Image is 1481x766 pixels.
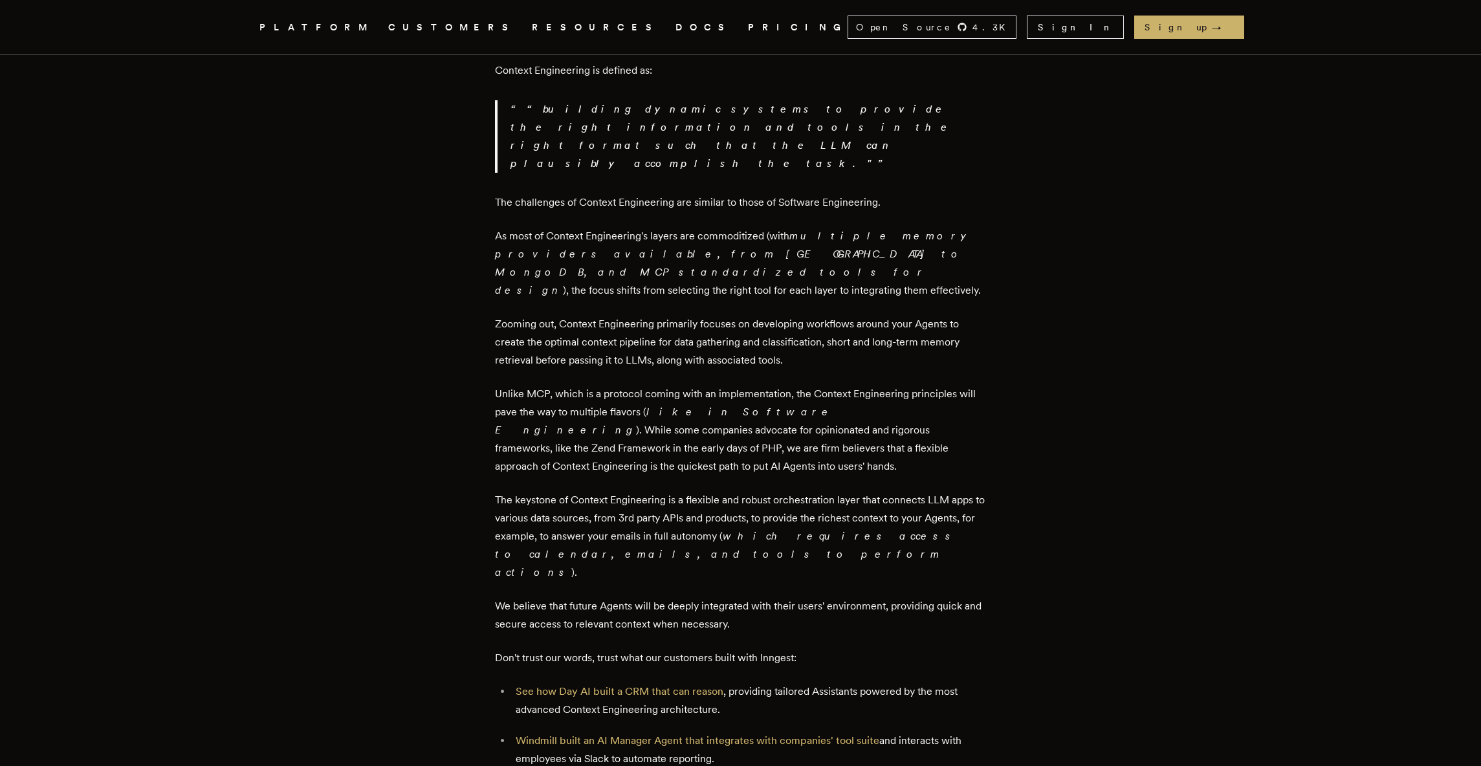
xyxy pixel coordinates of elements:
a: Windmill built an AI Manager Agent that integrates with companies' tool suite [516,734,879,747]
a: Sign up [1134,16,1244,39]
p: Don't trust our words, trust what our customers built with Inngest: [495,649,987,667]
a: Sign In [1027,16,1124,39]
a: See how Day AI built a CRM that can reason [516,685,723,697]
a: PRICING [748,19,848,36]
p: As most of Context Engineering's layers are commoditized (with ), the focus shifts from selecting... [495,227,987,300]
em: which requires access to calendar, emails, and tools to perform actions [495,530,958,578]
p: We believe that future Agents will be deeply integrated with their users' environment, providing ... [495,597,987,633]
button: RESOURCES [532,19,660,36]
p: The challenges of Context Engineering are similar to those of Software Engineering. [495,193,987,212]
em: multiple memory providers available, from [GEOGRAPHIC_DATA] to MongoDB, and MCP standardized tool... [495,230,976,296]
button: PLATFORM [259,19,373,36]
span: 4.3 K [972,21,1013,34]
span: Open Source [856,21,952,34]
em: like in Software Engineering [495,406,834,436]
a: DOCS [675,19,732,36]
a: CUSTOMERS [388,19,516,36]
p: , providing tailored Assistants powered by the most advanced Context Engineering architecture. [516,683,987,719]
p: Zooming out, Context Engineering primarily focuses on developing workflows around your Agents to ... [495,315,987,369]
span: → [1212,21,1234,34]
p: “building dynamic systems to provide the right information and tools in the right format such tha... [510,100,987,173]
p: Context Engineering is defined as: [495,61,987,80]
p: The keystone of Context Engineering is a flexible and robust orchestration layer that connects LL... [495,491,987,582]
p: Unlike MCP, which is a protocol coming with an implementation, the Context Engineering principles... [495,385,987,476]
